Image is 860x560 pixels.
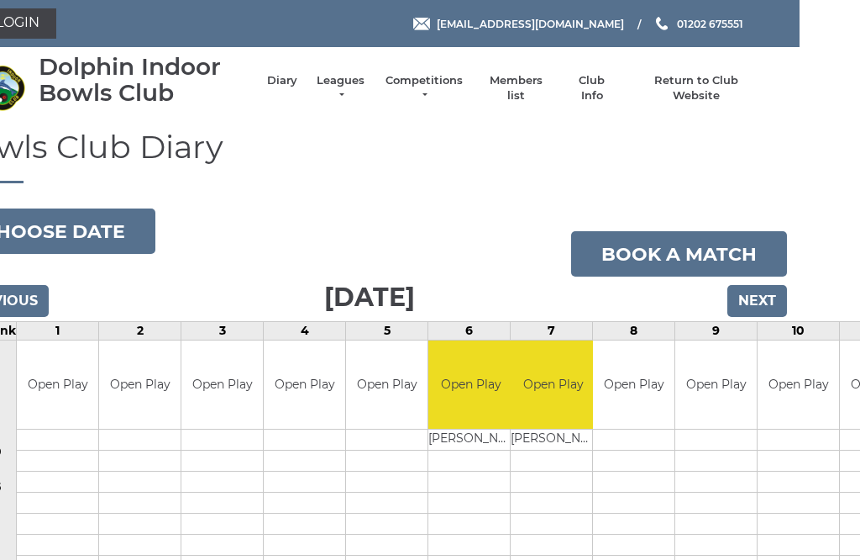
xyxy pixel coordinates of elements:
[633,73,760,103] a: Return to Club Website
[99,322,181,341] td: 2
[413,16,624,32] a: Email [EMAIL_ADDRESS][DOMAIN_NAME]
[181,322,264,341] td: 3
[511,341,595,429] td: Open Play
[677,17,743,29] span: 01202 675551
[99,341,181,429] td: Open Play
[511,429,595,450] td: [PERSON_NAME]
[314,73,367,103] a: Leagues
[428,429,513,450] td: [PERSON_NAME]
[571,231,787,277] a: Book a match
[346,341,427,429] td: Open Play
[264,322,346,341] td: 4
[511,322,593,341] td: 7
[39,54,250,106] div: Dolphin Indoor Bowls Club
[593,341,674,429] td: Open Play
[346,322,428,341] td: 5
[428,322,511,341] td: 6
[568,73,616,103] a: Club Info
[384,73,464,103] a: Competitions
[727,285,787,317] input: Next
[758,322,840,341] td: 10
[653,16,743,32] a: Phone us 01202 675551
[437,17,624,29] span: [EMAIL_ADDRESS][DOMAIN_NAME]
[656,17,668,30] img: Phone us
[264,341,345,429] td: Open Play
[267,73,297,88] a: Diary
[758,341,839,429] td: Open Play
[675,322,758,341] td: 9
[17,341,98,429] td: Open Play
[181,341,263,429] td: Open Play
[413,18,430,30] img: Email
[593,322,675,341] td: 8
[428,341,513,429] td: Open Play
[675,341,757,429] td: Open Play
[480,73,550,103] a: Members list
[17,322,99,341] td: 1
